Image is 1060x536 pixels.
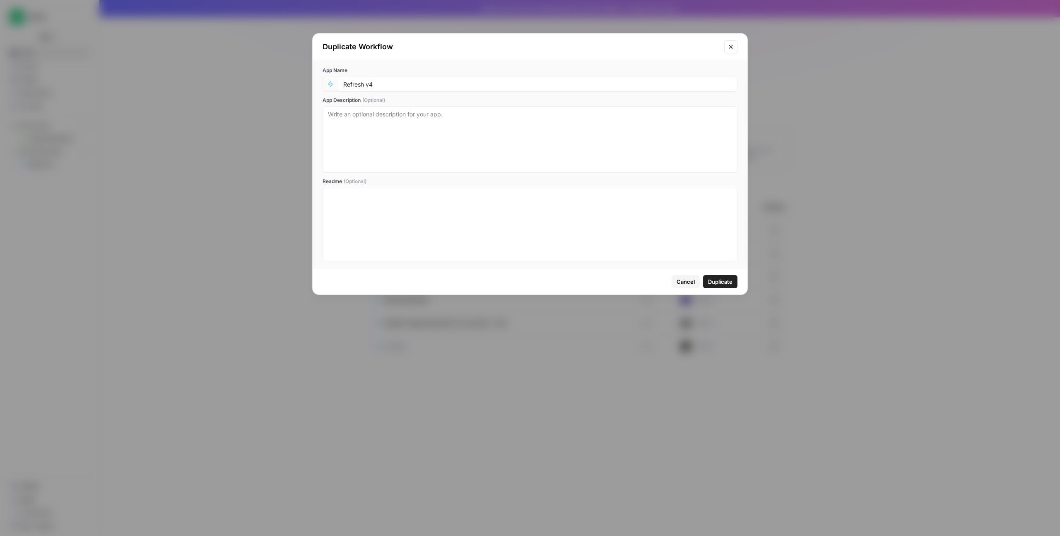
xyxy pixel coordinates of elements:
[703,275,737,288] button: Duplicate
[323,178,737,185] label: Readme
[323,67,737,74] label: App Name
[323,41,719,53] div: Duplicate Workflow
[344,178,366,185] span: (Optional)
[672,275,700,288] button: Cancel
[677,278,695,286] span: Cancel
[362,97,385,104] span: (Optional)
[708,278,732,286] span: Duplicate
[343,80,732,88] input: Untitled
[323,97,737,104] label: App Description
[724,40,737,53] button: Close modal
